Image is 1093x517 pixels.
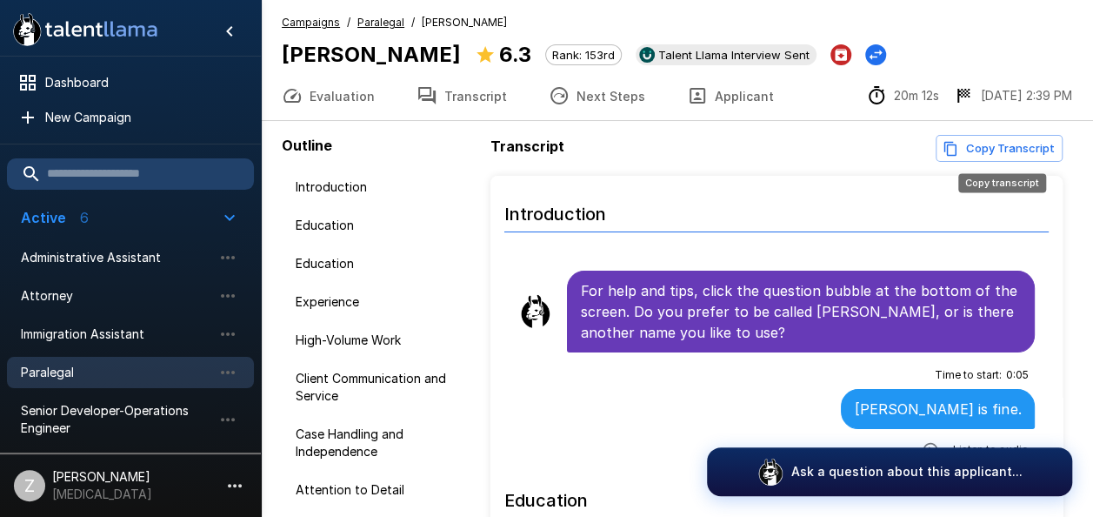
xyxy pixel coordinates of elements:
[261,71,396,120] button: Evaluation
[636,44,816,65] div: View profile in UKG
[396,71,528,120] button: Transcript
[499,42,531,67] b: 6.3
[953,85,1072,106] div: The date and time when the interview was completed
[296,332,470,349] span: High-Volume Work
[357,16,404,29] u: Paralegal
[707,447,1072,496] button: Ask a question about this applicant...
[282,210,483,241] div: Education
[866,85,939,106] div: The time between starting and completing the interview
[282,171,483,203] div: Introduction
[504,186,1049,232] h6: Introduction
[296,255,470,272] span: Education
[528,71,666,120] button: Next Steps
[282,286,483,318] div: Experience
[411,14,415,31] span: /
[791,463,1023,480] p: Ask a question about this applicant...
[958,173,1046,192] div: Copy transcript
[282,42,461,67] b: [PERSON_NAME]
[282,363,483,412] div: Client Communication and Service
[855,399,1021,420] p: [PERSON_NAME] is fine.
[1005,366,1028,384] span: 0 : 05
[639,47,655,63] img: ukg_logo.jpeg
[666,71,795,120] button: Applicant
[490,138,564,155] b: Transcript
[296,426,470,460] span: Case Handling and Independence
[422,14,507,31] span: [PERSON_NAME]
[756,458,784,486] img: logo_glasses@2x.png
[296,370,470,405] span: Client Communication and Service
[546,48,621,62] span: Rank: 153rd
[296,293,470,311] span: Experience
[936,135,1063,162] button: Copy transcript
[296,481,470,499] span: Attention to Detail
[865,44,886,65] button: Change Stage
[981,87,1072,104] p: [DATE] 2:39 PM
[347,14,350,31] span: /
[282,16,340,29] u: Campaigns
[935,366,1002,384] span: Time to start :
[830,44,851,65] button: Archive Applicant
[953,441,1028,459] span: Listen to audio
[296,217,470,234] span: Education
[282,419,483,467] div: Case Handling and Independence
[296,178,470,196] span: Introduction
[282,248,483,279] div: Education
[581,280,1021,343] p: For help and tips, click the question bubble at the bottom of the screen. Do you prefer to be cal...
[894,87,939,104] p: 20m 12s
[651,48,816,62] span: Talent Llama Interview Sent
[282,137,332,154] b: Outline
[282,474,483,506] div: Attention to Detail
[282,325,483,356] div: High-Volume Work
[518,294,553,329] img: llama_clean.png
